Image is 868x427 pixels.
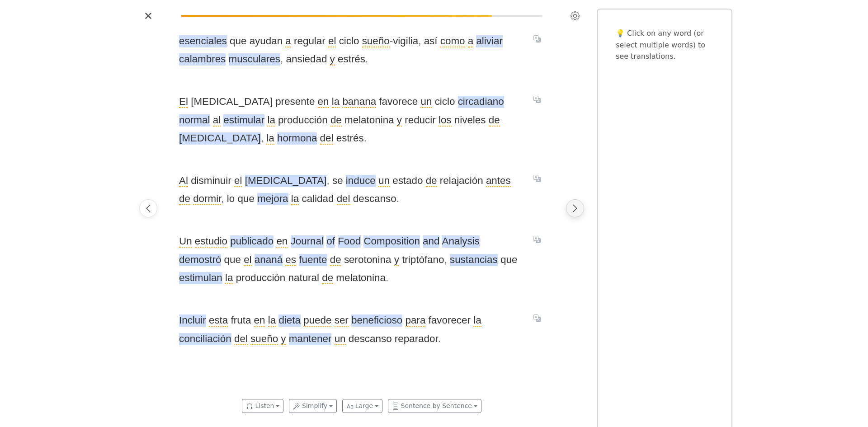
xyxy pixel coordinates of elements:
button: Close [141,9,156,23]
span: se [332,175,343,187]
span: así [424,35,438,47]
span: , [221,193,224,204]
span: la [473,314,481,327]
span: , [261,132,264,144]
span: demostró [179,254,221,266]
span: del [337,193,350,205]
span: Food [338,235,361,248]
span: antes [486,175,511,187]
span: publicado [230,235,274,248]
span: mejora [257,193,288,205]
span: ansiedad [286,53,327,66]
span: . [364,132,367,144]
span: y [281,333,286,345]
span: natural [288,272,319,284]
span: que [238,193,255,205]
span: El [179,96,188,108]
span: , [280,53,283,65]
div: Reading progress [181,15,542,17]
span: Incluir [179,314,206,327]
span: . [396,193,399,204]
span: [MEDICAL_DATA] [179,132,261,145]
span: dieta [278,314,301,327]
span: Un [179,235,192,248]
span: ananá [255,254,283,266]
button: Next page [566,199,584,217]
span: presente [275,96,315,108]
button: Translate sentence [530,173,544,184]
span: en [276,235,288,248]
span: beneficioso [351,314,402,327]
span: estrés [336,132,364,145]
span: estado [392,175,423,187]
span: and [423,235,439,248]
span: que [500,254,517,266]
span: conciliación [179,333,231,345]
span: estimulan [179,272,222,284]
span: la [266,132,274,145]
span: de [322,272,333,284]
span: descanso [349,333,392,345]
p: 💡 Click on any word (or select multiple words) to see translations. [616,28,713,62]
span: circadiano [458,96,504,108]
button: Translate sentence [530,94,544,105]
button: Settings [568,9,582,23]
span: esenciales [179,35,227,47]
span: ciclo [435,96,455,108]
span: la [267,114,275,127]
span: melatonina [344,114,394,127]
span: favorecer [429,314,471,327]
span: reducir [405,114,435,127]
button: Translate sentence [530,234,544,244]
span: calidad [302,193,334,205]
span: que [230,35,246,47]
span: normal [179,114,210,127]
span: el [328,35,336,47]
span: en [318,96,329,108]
span: producción [278,114,328,127]
button: Previous page [139,199,157,217]
span: . [438,333,441,344]
span: vigilia [393,35,418,47]
span: la [332,96,340,108]
span: disminuir [191,175,231,187]
span: fruta [231,314,251,327]
span: . [365,53,368,65]
span: banana [342,96,376,108]
span: estrés [338,53,365,66]
span: el [244,254,251,266]
span: la [291,193,299,205]
span: ayudan [250,35,283,47]
span: [MEDICAL_DATA] [245,175,327,187]
span: y [397,114,402,127]
span: es [285,254,296,266]
span: - [390,35,393,47]
span: Al [179,175,188,187]
span: de [489,114,500,127]
span: reparador [395,333,438,345]
span: , [326,175,329,186]
span: calambres [179,53,226,66]
span: un [378,175,390,187]
span: de [330,114,342,127]
button: Translate sentence [530,313,544,324]
span: la [268,314,276,327]
span: puede [303,314,331,327]
span: para [406,314,426,327]
span: fuente [299,254,327,266]
span: , [418,35,421,47]
span: esta [209,314,228,327]
span: mantener [289,333,332,345]
span: musculares [229,53,280,66]
span: . [386,272,388,283]
span: que [224,254,241,266]
span: triptófano [402,254,444,266]
span: ser [335,314,349,327]
span: estimular [223,114,264,127]
button: Large [342,399,382,413]
span: sueño [250,333,278,345]
span: ciclo [339,35,359,47]
span: y [394,254,399,266]
span: de [426,175,437,187]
